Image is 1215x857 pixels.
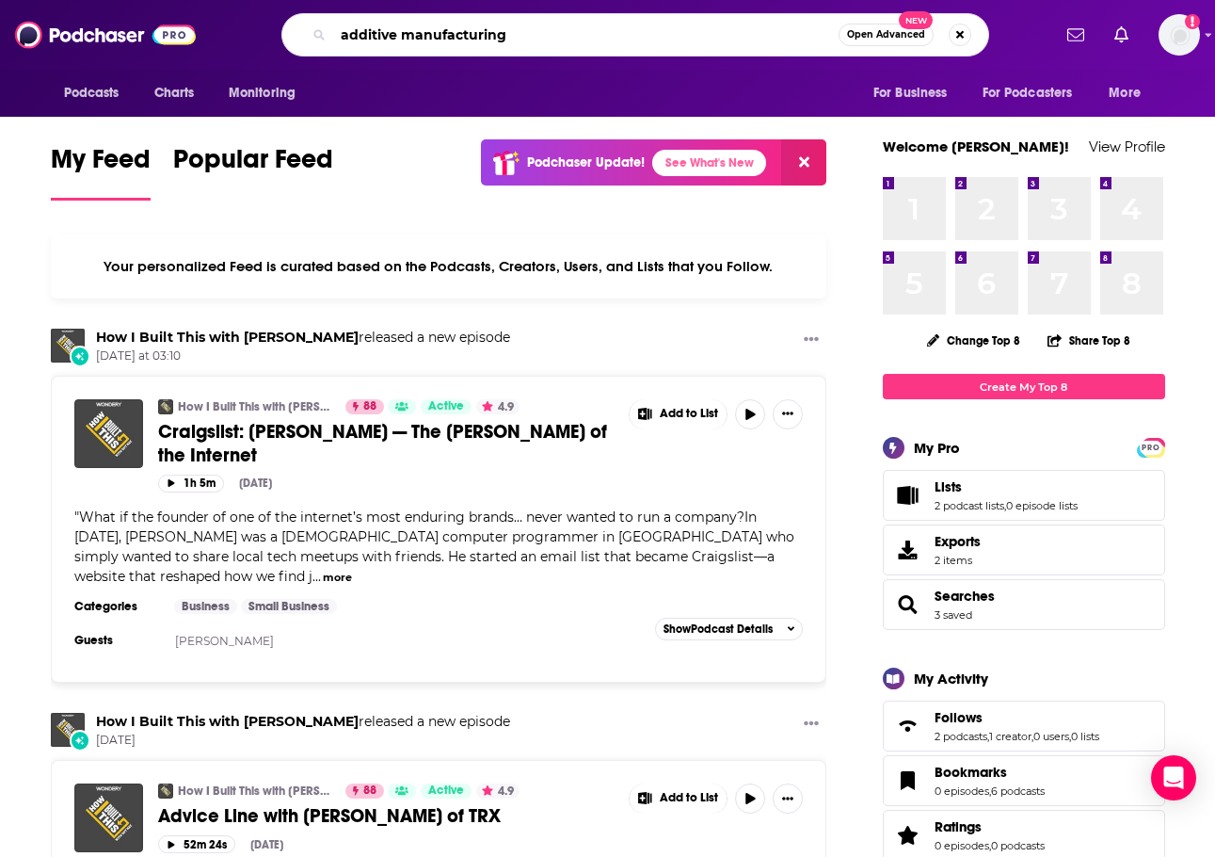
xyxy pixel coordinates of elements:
[889,822,927,849] a: Ratings
[1140,440,1162,454] a: PRO
[96,713,359,730] a: How I Built This with Guy Raz
[1047,322,1131,359] button: Share Top 8
[663,623,773,636] span: Show Podcast Details
[935,709,1099,726] a: Follows
[1031,730,1033,743] span: ,
[1107,19,1136,51] a: Show notifications dropdown
[421,784,472,799] a: Active
[883,579,1165,630] span: Searches
[883,701,1165,752] span: Follows
[630,399,727,429] button: Show More Button
[991,839,1045,852] a: 0 podcasts
[51,329,85,363] img: How I Built This with Guy Raz
[860,75,971,111] button: open menu
[1159,14,1200,56] button: Show profile menu
[773,399,803,429] button: Show More Button
[216,75,320,111] button: open menu
[1089,137,1165,155] a: View Profile
[239,477,272,490] div: [DATE]
[989,839,991,852] span: ,
[229,80,296,106] span: Monitoring
[96,733,510,749] span: [DATE]
[889,537,927,563] span: Exports
[158,475,224,493] button: 1h 5m
[1151,755,1196,800] div: Open Intercom Messenger
[839,24,934,46] button: Open AdvancedNew
[970,75,1100,111] button: open menu
[158,420,607,467] span: Craigslist: [PERSON_NAME] — The [PERSON_NAME] of the Internet
[527,154,645,170] p: Podchaser Update!
[1159,14,1200,56] img: User Profile
[935,764,1045,781] a: Bookmarks
[96,713,510,731] h3: released a new episode
[935,818,1045,835] a: Ratings
[173,143,333,186] span: Popular Feed
[250,838,283,851] div: [DATE]
[899,11,933,29] span: New
[1071,730,1099,743] a: 0 lists
[15,17,196,53] img: Podchaser - Follow, Share and Rate Podcasts
[1140,441,1162,455] span: PRO
[158,784,173,799] img: How I Built This with Guy Raz
[174,599,237,614] a: Business
[935,588,995,605] span: Searches
[883,470,1165,521] span: Lists
[178,399,333,414] a: How I Built This with [PERSON_NAME]
[883,525,1165,575] a: Exports
[660,791,718,805] span: Add to List
[74,784,143,852] img: Advice Line with Randy Hetrick of TRX
[363,397,376,416] span: 88
[1004,499,1006,512] span: ,
[142,75,206,111] a: Charts
[175,634,274,648] a: [PERSON_NAME]
[935,478,962,495] span: Lists
[883,374,1165,399] a: Create My Top 8
[935,818,982,835] span: Ratings
[847,30,925,40] span: Open Advanced
[154,80,195,106] span: Charts
[873,80,948,106] span: For Business
[428,782,464,800] span: Active
[51,234,827,299] div: Your personalized Feed is curated based on the Podcasts, Creators, Users, and Lists that you Follow.
[345,399,384,414] a: 88
[64,80,120,106] span: Podcasts
[991,784,1045,798] a: 6 podcasts
[74,599,159,614] h3: Categories
[630,784,727,814] button: Show More Button
[96,329,359,346] a: How I Built This with Guy Raz
[158,399,173,414] img: How I Built This with Guy Raz
[935,784,989,798] a: 0 episodes
[173,143,333,201] a: Popular Feed
[935,533,981,550] span: Exports
[916,329,1032,352] button: Change Top 8
[660,407,718,421] span: Add to List
[935,554,981,567] span: 2 items
[883,755,1165,806] span: Bookmarks
[935,608,972,622] a: 3 saved
[1006,499,1078,512] a: 0 episode lists
[74,633,159,648] h3: Guests
[158,804,501,828] span: Advice Line with [PERSON_NAME] of TRX
[476,399,520,414] button: 4.9
[158,420,615,467] a: Craigslist: [PERSON_NAME] — The [PERSON_NAME] of the Internet
[51,143,151,201] a: My Feed
[312,568,321,585] span: ...
[323,570,352,586] button: more
[158,804,615,828] a: Advice Line with [PERSON_NAME] of TRX
[796,329,826,352] button: Show More Button
[1095,75,1164,111] button: open menu
[889,591,927,618] a: Searches
[345,784,384,799] a: 88
[935,478,1078,495] a: Lists
[989,784,991,798] span: ,
[1060,19,1092,51] a: Show notifications dropdown
[51,713,85,747] a: How I Built This with Guy Raz
[158,835,235,853] button: 52m 24s
[363,782,376,800] span: 88
[983,80,1073,106] span: For Podcasters
[935,839,989,852] a: 0 episodes
[889,482,927,509] a: Lists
